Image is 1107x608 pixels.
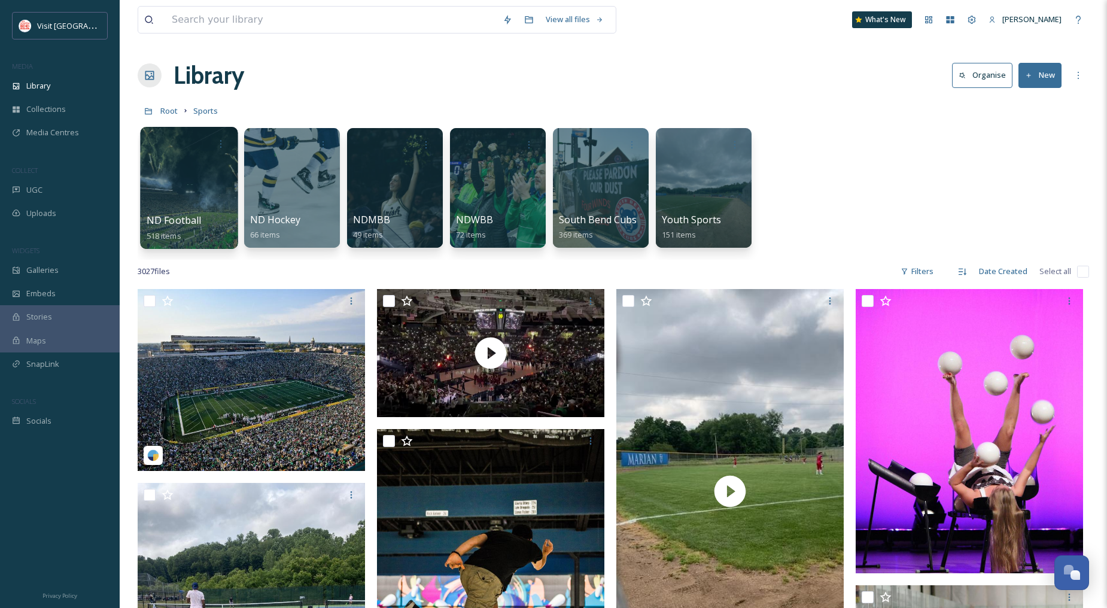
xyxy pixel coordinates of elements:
span: Uploads [26,208,56,219]
a: South Bend Cubs369 items [559,214,637,240]
button: New [1018,63,1062,87]
a: What's New [852,11,912,28]
span: 369 items [559,229,593,240]
span: NDMBB [353,213,390,226]
span: Privacy Policy [42,592,77,600]
a: Sports [193,104,218,118]
span: Socials [26,415,51,427]
span: NDWBB [456,213,493,226]
a: ND Football518 items [147,215,202,241]
span: SOCIALS [12,397,36,406]
div: Filters [895,260,939,283]
span: UGC [26,184,42,196]
span: 151 items [662,229,696,240]
span: South Bend Cubs [559,213,637,226]
span: Library [26,80,50,92]
div: Date Created [973,260,1033,283]
span: Maps [26,335,46,346]
img: visitsouthbend-1731950686695.jpg [138,289,365,471]
input: Search your library [166,7,497,33]
span: Visit [GEOGRAPHIC_DATA] [37,20,130,31]
a: Youth Sports151 items [662,214,721,240]
a: [PERSON_NAME] [983,8,1068,31]
img: vsbm-stackedMISH_CMYKlogo2017.jpg [19,20,31,32]
span: Embeds [26,288,56,299]
span: Root [160,105,178,116]
span: COLLECT [12,166,38,175]
span: Select all [1039,266,1071,277]
a: Organise [952,63,1018,87]
span: SnapLink [26,358,59,370]
span: Collections [26,104,66,115]
span: 518 items [147,230,181,241]
span: ND Football [147,214,202,227]
span: 49 items [353,229,383,240]
a: Library [174,57,244,93]
span: ND Hockey [250,213,300,226]
a: Privacy Policy [42,588,77,602]
span: MEDIA [12,62,33,71]
span: 3027 file s [138,266,170,277]
span: Galleries [26,265,59,276]
span: 66 items [250,229,280,240]
span: 72 items [456,229,486,240]
button: Organise [952,63,1012,87]
a: NDWBB72 items [456,214,493,240]
span: WIDGETS [12,246,39,255]
a: Root [160,104,178,118]
a: NDMBB49 items [353,214,390,240]
button: Open Chat [1054,555,1089,590]
span: Media Centres [26,127,79,138]
span: [PERSON_NAME] [1002,14,1062,25]
span: Sports [193,105,218,116]
img: snapsea-logo.png [147,449,159,461]
img: thumbnail [377,289,604,417]
span: Stories [26,311,52,323]
a: View all files [540,8,610,31]
img: Promo-Pix 23.jpg [856,289,1083,573]
span: Youth Sports [662,213,721,226]
a: ND Hockey66 items [250,214,300,240]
